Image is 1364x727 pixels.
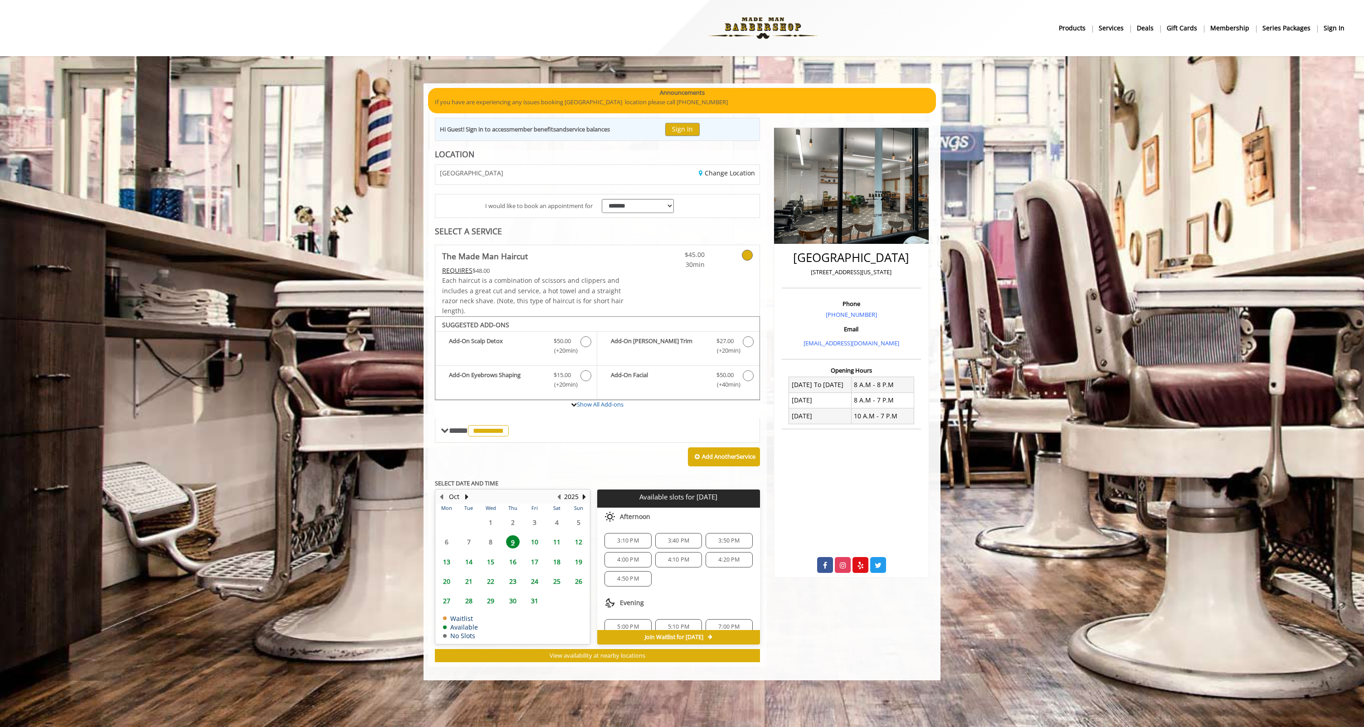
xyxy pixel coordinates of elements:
span: 4:00 PM [617,556,638,563]
th: Fri [524,504,546,513]
th: Wed [480,504,502,513]
td: Select day12 [568,532,590,552]
div: 3:10 PM [604,533,651,548]
b: Deals [1137,23,1154,33]
div: SELECT A SERVICE [435,227,760,236]
span: 15 [484,555,497,568]
a: MembershipMembership [1204,21,1256,34]
b: Add-On Scalp Detox [449,336,545,355]
div: 7:00 PM [706,619,752,635]
button: Next Year [580,492,588,502]
b: Add Another Service [702,452,755,460]
b: gift cards [1167,23,1197,33]
span: 27 [440,594,453,607]
span: 24 [528,575,541,588]
div: 3:40 PM [655,533,702,548]
a: Show All Add-ons [577,400,624,408]
td: 8 A.M - 7 P.M [851,393,914,408]
b: sign in [1324,23,1345,33]
b: Add-On Facial [611,370,707,389]
td: Waitlist [443,615,478,622]
div: 4:10 PM [655,552,702,567]
th: Sun [568,504,590,513]
b: SUGGESTED ADD-ONS [442,320,509,329]
label: Add-On Beard Trim [602,336,755,358]
button: Sign In [665,123,700,136]
b: The Made Man Haircut [442,250,528,262]
span: $50.00 [554,336,571,346]
span: 30min [651,260,705,270]
div: 4:00 PM [604,552,651,567]
span: 26 [572,575,585,588]
span: 30 [506,594,520,607]
img: Made Man Barbershop logo [701,3,825,53]
span: 3:10 PM [617,537,638,544]
div: Hi Guest! Sign in to access and [440,125,610,134]
span: Evening [620,599,644,606]
span: 21 [462,575,476,588]
td: Select day24 [524,572,546,591]
td: Select day11 [546,532,567,552]
b: Add-On [PERSON_NAME] Trim [611,336,707,355]
h3: Email [784,326,919,332]
td: Select day13 [436,552,458,571]
span: 14 [462,555,476,568]
td: Select day21 [458,572,479,591]
span: 22 [484,575,497,588]
th: Tue [458,504,479,513]
b: Series packages [1262,23,1310,33]
span: Afternoon [620,513,650,520]
span: 28 [462,594,476,607]
div: $48.00 [442,266,624,276]
span: 7:00 PM [718,623,740,630]
a: Gift cardsgift cards [1160,21,1204,34]
b: SELECT DATE AND TIME [435,479,498,487]
span: $27.00 [716,336,734,346]
span: 4:50 PM [617,575,638,582]
td: [DATE] [789,393,852,408]
td: Select day20 [436,572,458,591]
td: Select day10 [524,532,546,552]
span: This service needs some Advance to be paid before we block your appointment [442,266,473,275]
span: 3:40 PM [668,537,689,544]
span: 4:10 PM [668,556,689,563]
span: (+20min ) [549,346,576,355]
span: (+20min ) [549,380,576,389]
td: No Slots [443,632,478,639]
h2: [GEOGRAPHIC_DATA] [784,251,919,264]
td: Select day15 [480,552,502,571]
div: 4:50 PM [604,571,651,586]
span: View availability at nearby locations [550,651,645,659]
span: 16 [506,555,520,568]
b: Services [1099,23,1124,33]
span: 5:10 PM [668,623,689,630]
td: [DATE] To [DATE] [789,377,852,393]
span: 4:20 PM [718,556,740,563]
td: Select day18 [546,552,567,571]
span: $15.00 [554,370,571,380]
td: 10 A.M - 7 P.M [851,408,914,424]
td: [DATE] [789,408,852,424]
p: If you have are experiencing any issues booking [GEOGRAPHIC_DATA] location please call [PHONE_NUM... [435,97,929,107]
a: [PHONE_NUMBER] [826,310,877,319]
span: 17 [528,555,541,568]
span: 19 [572,555,585,568]
span: 3:50 PM [718,537,740,544]
span: I would like to book an appointment for [485,201,593,211]
span: (+40min ) [711,380,738,389]
span: 12 [572,535,585,548]
td: Select day26 [568,572,590,591]
td: Select day9 [502,532,523,552]
td: Select day17 [524,552,546,571]
span: Each haircut is a combination of scissors and clippers and includes a great cut and service, a ho... [442,276,624,315]
td: Select day30 [502,591,523,611]
td: Available [443,624,478,630]
span: 20 [440,575,453,588]
td: Select day31 [524,591,546,611]
td: Select day16 [502,552,523,571]
a: Series packagesSeries packages [1256,21,1317,34]
button: Next Month [463,492,470,502]
b: Announcements [660,88,705,97]
button: Previous Year [555,492,562,502]
a: DealsDeals [1130,21,1160,34]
